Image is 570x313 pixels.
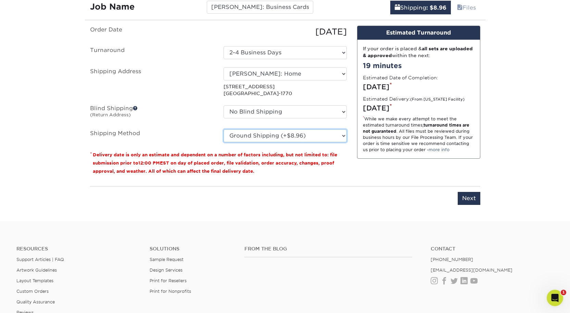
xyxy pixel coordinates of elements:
[363,103,474,113] div: [DATE]
[431,246,554,252] a: Contact
[363,61,474,71] div: 19 minutes
[363,45,474,59] div: If your order is placed & within the next:
[90,2,135,12] strong: Job Name
[85,46,218,59] label: Turnaround
[16,246,139,252] h4: Resources
[453,1,480,14] a: Files
[363,116,474,153] div: While we make every attempt to meet the estimated turnaround times; . All files must be reviewed ...
[85,105,218,121] label: Blind Shipping
[363,74,438,81] label: Estimated Date of Completion:
[138,160,160,166] span: 12:00 PM
[93,152,337,174] small: Delivery date is only an estimate and dependent on a number of factors including, but not limited...
[547,290,563,306] iframe: Intercom live chat
[2,292,58,311] iframe: Google Customer Reviews
[224,83,347,97] p: [STREET_ADDRESS] [GEOGRAPHIC_DATA]-1770
[90,112,131,117] small: (Return Address)
[431,268,512,273] a: [EMAIL_ADDRESS][DOMAIN_NAME]
[458,192,480,205] input: Next
[16,289,49,294] a: Custom Orders
[395,4,400,11] span: shipping
[85,67,218,97] label: Shipping Address
[457,4,463,11] span: files
[16,268,57,273] a: Artwork Guidelines
[207,1,313,14] input: Enter a job name
[150,278,187,283] a: Print for Resellers
[363,122,469,134] strong: turnaround times are not guaranteed
[85,129,218,142] label: Shipping Method
[410,97,465,102] small: (From [US_STATE] Facility)
[357,26,480,40] div: Estimated Turnaround
[363,95,465,102] label: Estimated Delivery:
[390,1,451,14] a: Shipping: $8.96
[16,278,53,283] a: Layout Templates
[363,82,474,92] div: [DATE]
[218,26,352,38] div: [DATE]
[431,257,473,262] a: [PHONE_NUMBER]
[150,257,183,262] a: Sample Request
[561,290,566,295] span: 1
[85,26,218,38] label: Order Date
[426,4,446,11] b: : $8.96
[16,257,64,262] a: Support Articles | FAQ
[150,246,235,252] h4: Solutions
[244,246,412,252] h4: From the Blog
[429,147,449,152] a: more info
[150,268,182,273] a: Design Services
[150,289,191,294] a: Print for Nonprofits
